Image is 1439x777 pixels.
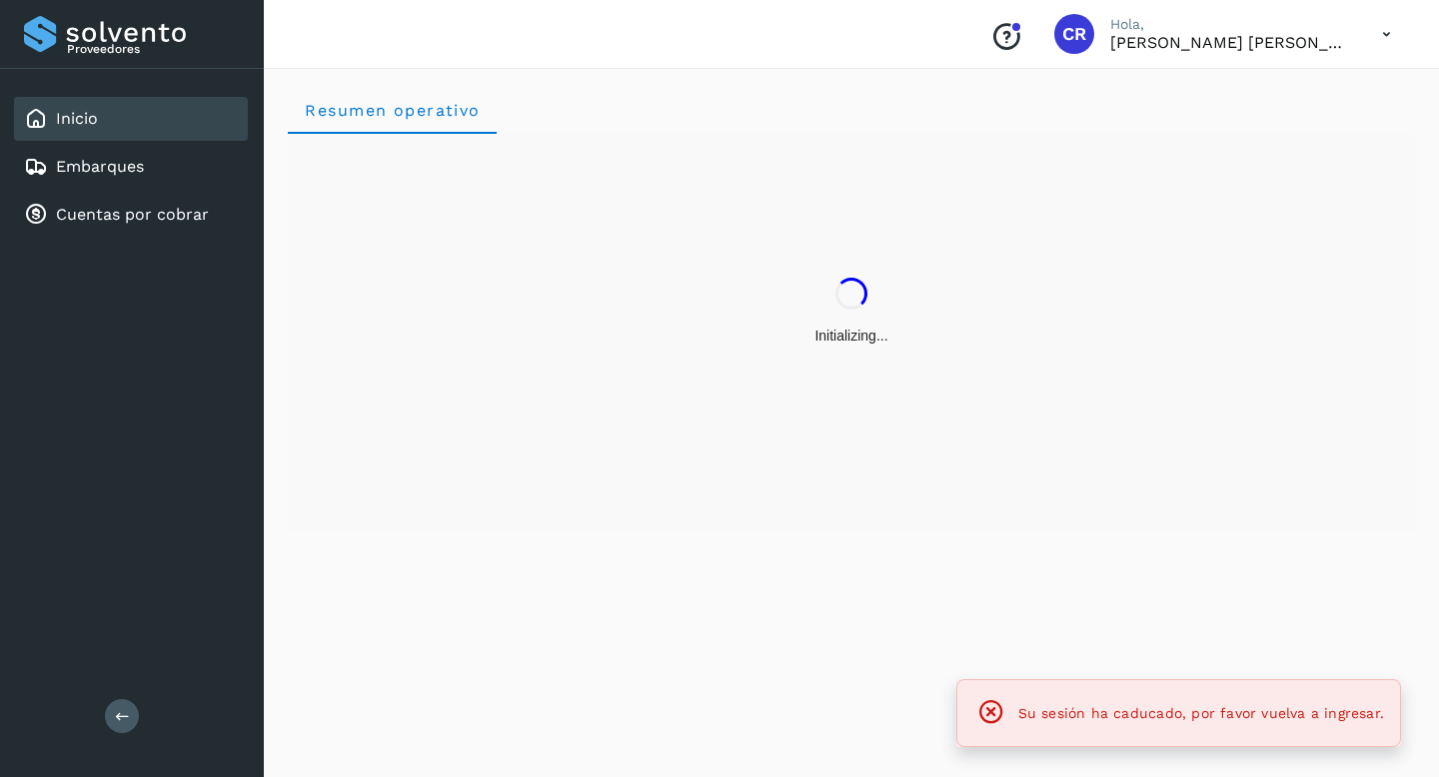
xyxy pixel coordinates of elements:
[14,193,248,237] div: Cuentas por cobrar
[1018,705,1384,721] span: Su sesión ha caducado, por favor vuelva a ingresar.
[14,145,248,189] div: Embarques
[67,42,240,56] p: Proveedores
[56,109,98,128] a: Inicio
[56,157,144,176] a: Embarques
[304,101,481,120] span: Resumen operativo
[56,205,209,224] a: Cuentas por cobrar
[1110,16,1350,33] p: Hola,
[14,97,248,141] div: Inicio
[1110,33,1350,52] p: CARLOS RODOLFO BELLI PEDRAZA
